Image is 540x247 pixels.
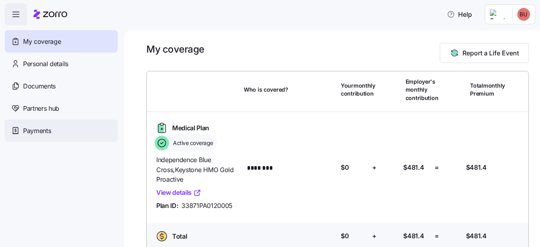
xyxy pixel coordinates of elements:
span: $0 [341,163,349,173]
span: 33871PA0120005 [181,201,233,211]
span: Independence Blue Cross , Keystone HMO Gold Proactive [156,155,237,184]
span: Total monthly Premium [470,82,505,98]
span: $0 [341,231,349,241]
span: Employer's monthly contribution [406,78,439,102]
span: + [372,231,377,241]
a: Personal details [5,53,118,75]
a: Documents [5,75,118,97]
span: Help [447,10,472,19]
span: $481.4 [403,231,424,241]
span: Report a Life Event [462,48,519,58]
a: Payments [5,120,118,142]
button: Report a Life Event [440,43,529,63]
a: View details [156,188,201,198]
span: + [372,163,377,173]
span: Plan ID: [156,201,178,211]
button: Help [441,6,478,22]
h1: My coverage [146,43,204,55]
span: Partners hub [23,104,59,114]
span: Personal details [23,59,68,69]
span: Your monthly contribution [341,82,375,98]
span: My coverage [23,37,61,47]
span: Who is covered? [244,86,288,94]
a: My coverage [5,30,118,53]
span: = [435,231,439,241]
span: $481.4 [403,163,424,173]
span: Documents [23,81,56,91]
span: Total [172,231,187,241]
span: $481.4 [466,163,487,173]
img: 1fd1ddedbdb4e58f971be9887a9b36e8 [517,8,530,21]
span: Medical Plan [172,123,209,133]
span: = [435,163,439,173]
img: Employer logo [490,10,506,19]
span: Payments [23,126,51,136]
span: $481.4 [466,231,487,241]
a: Partners hub [5,97,118,120]
span: Active coverage [171,139,213,147]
